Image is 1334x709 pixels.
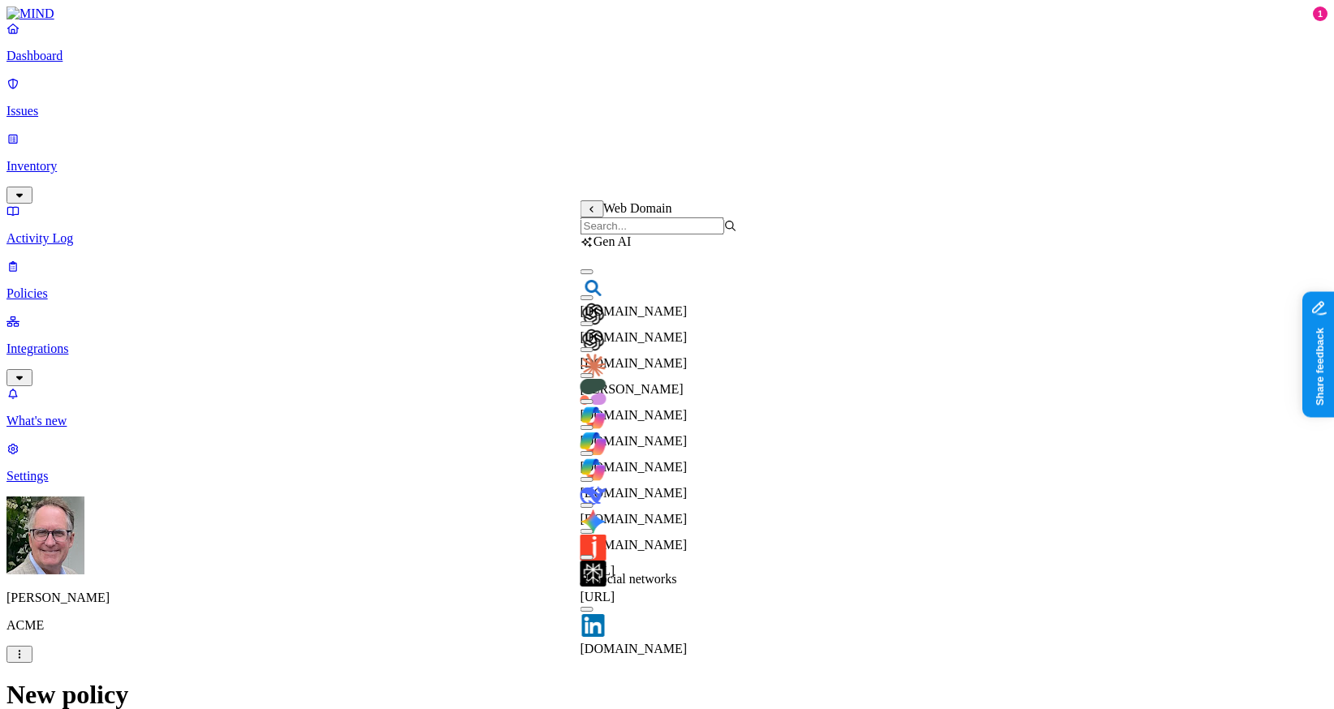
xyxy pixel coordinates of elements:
[6,6,1328,21] a: MIND
[581,572,737,587] div: Social networks
[581,612,607,638] img: linkedin.com favicon
[6,469,1328,483] p: Settings
[581,275,607,301] img: bing.com favicon
[581,353,607,379] img: claude.ai favicon
[6,131,1328,201] a: Inventory
[581,483,607,509] img: deepseek.com favicon
[581,405,607,431] img: copilot.cloud.microsoft favicon
[581,379,607,405] img: cohere.com favicon
[6,414,1328,428] p: What's new
[6,231,1328,246] p: Activity Log
[581,590,615,604] span: [URL]
[581,509,607,535] img: gemini.google.com favicon
[6,204,1328,246] a: Activity Log
[6,591,1328,605] p: [PERSON_NAME]
[6,286,1328,301] p: Policies
[581,535,607,561] img: jasper.ai favicon
[581,457,607,483] img: m365.cloud.microsoft favicon
[6,386,1328,428] a: What's new
[581,642,688,655] span: [DOMAIN_NAME]
[6,342,1328,356] p: Integrations
[6,259,1328,301] a: Policies
[6,314,1328,384] a: Integrations
[6,49,1328,63] p: Dashboard
[581,301,607,327] img: chat.openai.com favicon
[6,618,1328,633] p: ACME
[581,217,724,234] input: Search...
[6,21,1328,63] a: Dashboard
[603,201,671,215] span: Web Domain
[6,104,1328,118] p: Issues
[6,496,84,574] img: Greg Stolhand
[581,431,607,457] img: copilot.microsoft.com favicon
[581,327,607,353] img: chatgpt.com favicon
[6,441,1328,483] a: Settings
[1313,6,1328,21] div: 1
[6,6,54,21] img: MIND
[6,76,1328,118] a: Issues
[581,234,737,249] div: Gen AI
[581,561,607,587] img: perplexity.ai favicon
[6,159,1328,174] p: Inventory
